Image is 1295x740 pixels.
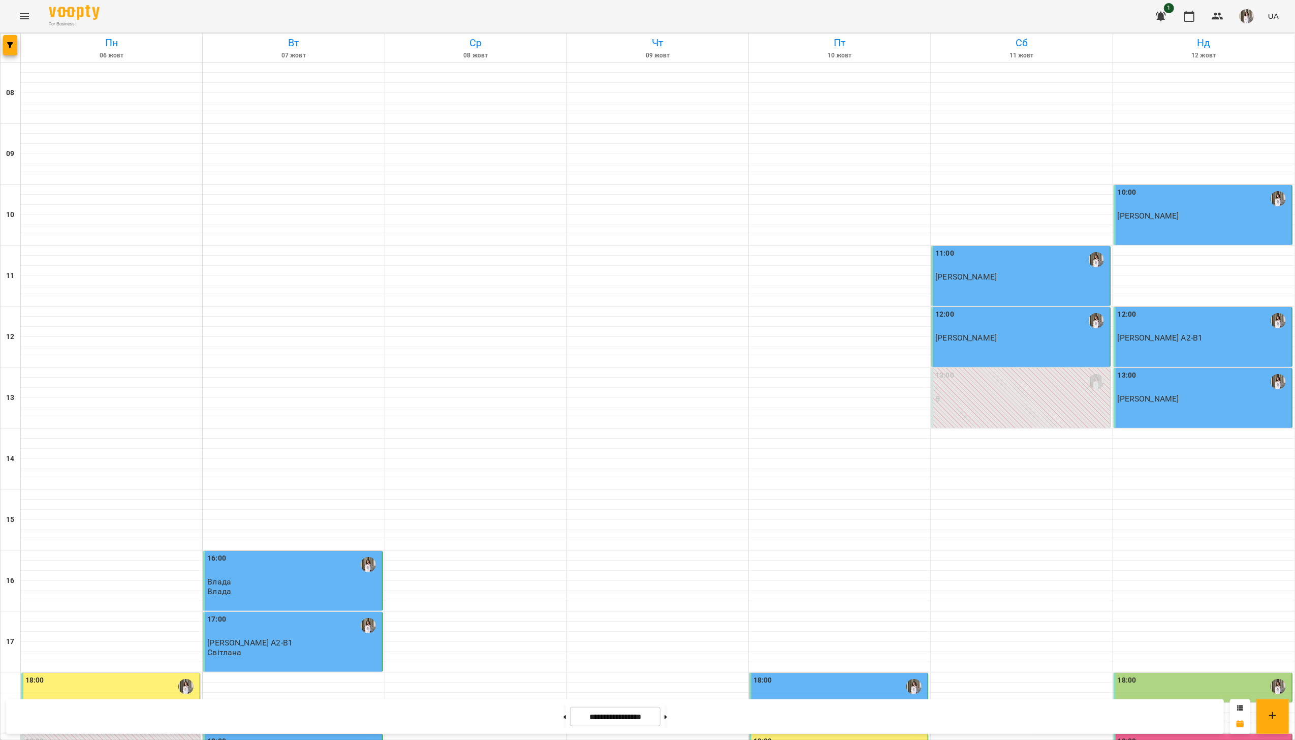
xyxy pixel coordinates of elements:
[207,638,293,647] span: [PERSON_NAME] A2-B1
[204,51,383,60] h6: 07 жовт
[6,514,14,526] h6: 15
[387,35,565,51] h6: Ср
[750,51,929,60] h6: 10 жовт
[1089,313,1104,328] img: Дебелко Аліна
[750,35,929,51] h6: Пт
[935,370,954,381] label: 13:00
[1271,374,1286,389] img: Дебелко Аліна
[1271,313,1286,328] img: Дебелко Аліна
[25,675,44,686] label: 18:00
[1118,309,1136,320] label: 12:00
[935,333,997,343] span: [PERSON_NAME]
[207,648,241,657] p: Світлана
[6,453,14,465] h6: 14
[387,51,565,60] h6: 08 жовт
[204,35,383,51] h6: Вт
[1268,11,1279,21] span: UA
[361,618,376,633] img: Дебелко Аліна
[178,679,194,694] img: Дебелко Аліна
[6,636,14,647] h6: 17
[1118,394,1179,404] span: [PERSON_NAME]
[1271,679,1286,694] img: Дебелко Аліна
[1118,333,1203,343] span: [PERSON_NAME] A2-B1
[1118,211,1179,221] span: [PERSON_NAME]
[1089,252,1104,267] img: Дебелко Аліна
[753,675,772,686] label: 18:00
[1115,51,1293,60] h6: 12 жовт
[1264,7,1283,25] button: UA
[1240,9,1254,23] img: 364895220a4789552a8225db6642e1db.jpeg
[932,51,1111,60] h6: 11 жовт
[207,577,231,587] span: Влада
[6,270,14,282] h6: 11
[22,35,201,51] h6: Пн
[1089,374,1104,389] img: Дебелко Аліна
[6,575,14,587] h6: 16
[1118,370,1136,381] label: 13:00
[361,557,376,572] img: Дебелко Аліна
[568,51,747,60] h6: 09 жовт
[1118,675,1136,686] label: 18:00
[6,148,14,160] h6: 09
[12,4,37,28] button: Menu
[932,35,1111,51] h6: Сб
[22,51,201,60] h6: 06 жовт
[1164,3,1174,13] span: 1
[1271,191,1286,206] img: Дебелко Аліна
[207,614,226,625] label: 17:00
[935,248,954,259] label: 11:00
[6,392,14,404] h6: 13
[1118,187,1136,198] label: 10:00
[1115,35,1293,51] h6: Нд
[49,21,100,27] span: For Business
[935,394,1108,403] p: 0
[49,5,100,20] img: Voopty Logo
[935,309,954,320] label: 12:00
[6,209,14,221] h6: 10
[935,272,997,282] span: [PERSON_NAME]
[6,331,14,343] h6: 12
[906,679,922,694] img: Дебелко Аліна
[568,35,747,51] h6: Чт
[207,587,231,596] p: Влада
[6,87,14,99] h6: 08
[207,553,226,564] label: 16:00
